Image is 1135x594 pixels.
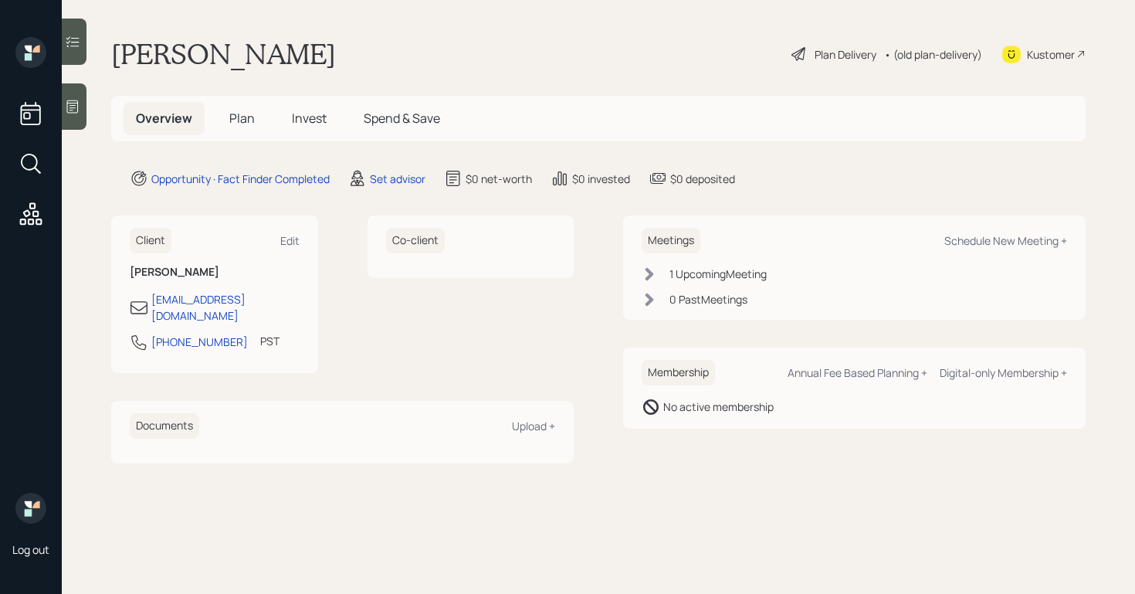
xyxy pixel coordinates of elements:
div: Log out [12,542,49,557]
div: • (old plan-delivery) [884,46,982,63]
h1: [PERSON_NAME] [111,37,336,71]
div: Kustomer [1027,46,1075,63]
div: Plan Delivery [815,46,876,63]
h6: Membership [642,360,715,385]
div: 1 Upcoming Meeting [669,266,767,282]
div: $0 net-worth [466,171,532,187]
div: Edit [280,233,300,248]
h6: Client [130,228,171,253]
div: [PHONE_NUMBER] [151,334,248,350]
div: Upload + [512,419,555,433]
h6: [PERSON_NAME] [130,266,300,279]
h6: Documents [130,413,199,439]
div: [EMAIL_ADDRESS][DOMAIN_NAME] [151,291,300,324]
div: PST [260,333,280,349]
span: Spend & Save [364,110,440,127]
div: Digital-only Membership + [940,365,1067,380]
span: Invest [292,110,327,127]
div: $0 invested [572,171,630,187]
div: $0 deposited [670,171,735,187]
div: 0 Past Meeting s [669,291,747,307]
div: Set advisor [370,171,425,187]
div: No active membership [663,399,774,415]
div: Annual Fee Based Planning + [788,365,927,380]
div: Schedule New Meeting + [944,233,1067,248]
span: Plan [229,110,255,127]
div: Opportunity · Fact Finder Completed [151,171,330,187]
span: Overview [136,110,192,127]
h6: Co-client [386,228,445,253]
h6: Meetings [642,228,700,253]
img: retirable_logo.png [15,493,46,524]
